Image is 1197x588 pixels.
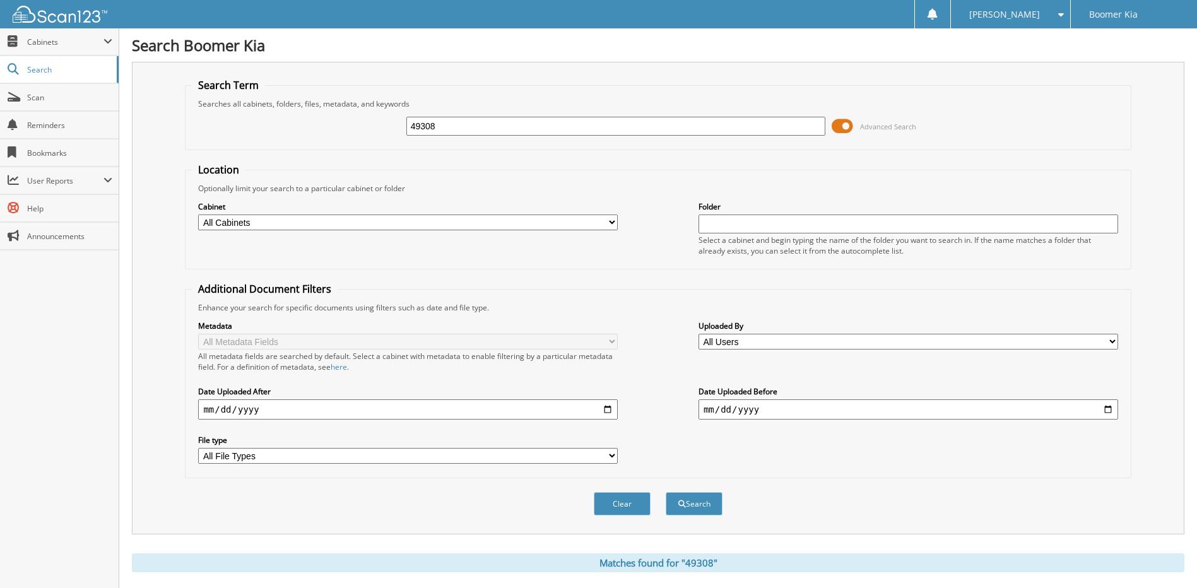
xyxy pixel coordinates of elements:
span: Announcements [27,231,112,242]
div: Optionally limit your search to a particular cabinet or folder [192,183,1124,194]
span: Help [27,203,112,214]
input: end [699,399,1118,420]
a: here [331,362,347,372]
span: Search [27,64,110,75]
span: Cabinets [27,37,103,47]
div: Select a cabinet and begin typing the name of the folder you want to search in. If the name match... [699,235,1118,256]
div: All metadata fields are searched by default. Select a cabinet with metadata to enable filtering b... [198,351,618,372]
span: Advanced Search [860,122,916,131]
legend: Additional Document Filters [192,282,338,296]
label: Date Uploaded Before [699,386,1118,397]
legend: Location [192,163,245,177]
label: Metadata [198,320,618,331]
span: Scan [27,92,112,103]
span: Boomer Kia [1089,11,1138,18]
span: [PERSON_NAME] [969,11,1040,18]
span: User Reports [27,175,103,186]
label: Folder [699,201,1118,212]
span: Bookmarks [27,148,112,158]
legend: Search Term [192,78,265,92]
div: Enhance your search for specific documents using filters such as date and file type. [192,302,1124,313]
label: Date Uploaded After [198,386,618,397]
div: Searches all cabinets, folders, files, metadata, and keywords [192,98,1124,109]
label: File type [198,435,618,445]
button: Clear [594,492,651,515]
span: Reminders [27,120,112,131]
label: Uploaded By [699,320,1118,331]
label: Cabinet [198,201,618,212]
div: Matches found for "49308" [132,553,1184,572]
img: scan123-logo-white.svg [13,6,107,23]
h1: Search Boomer Kia [132,35,1184,56]
input: start [198,399,618,420]
button: Search [666,492,722,515]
